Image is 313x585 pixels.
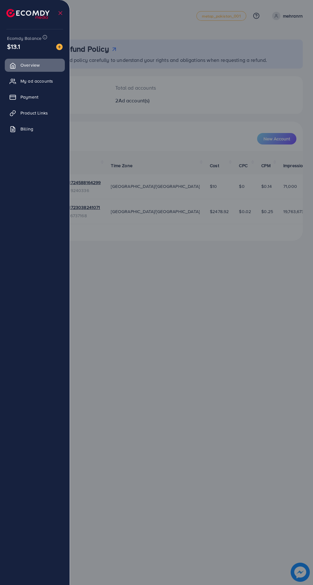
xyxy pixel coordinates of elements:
span: Ecomdy Balance [7,35,42,41]
a: Payment [5,91,65,103]
span: Payment [20,94,38,100]
a: Billing [5,122,65,135]
span: Product Links [20,110,48,116]
a: Product Links [5,107,65,119]
img: image [56,44,63,50]
span: Overview [20,62,40,68]
span: My ad accounts [20,78,53,84]
span: Billing [20,126,33,132]
a: Overview [5,59,65,71]
span: $13.1 [7,42,20,51]
img: logo [6,9,50,19]
a: My ad accounts [5,75,65,87]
